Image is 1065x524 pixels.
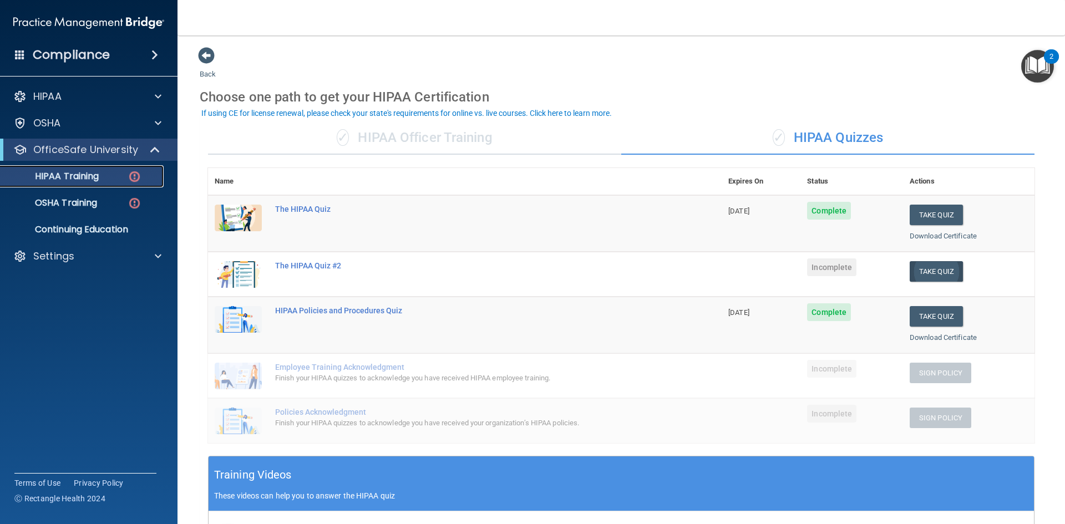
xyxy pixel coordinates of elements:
h4: Compliance [33,47,110,63]
div: Choose one path to get your HIPAA Certification [200,81,1043,113]
p: OSHA Training [7,197,97,208]
span: ✓ [773,129,785,146]
img: danger-circle.6113f641.png [128,196,141,210]
img: danger-circle.6113f641.png [128,170,141,184]
div: If using CE for license renewal, please check your state's requirements for online vs. live cours... [201,109,612,117]
div: The HIPAA Quiz #2 [275,261,666,270]
button: If using CE for license renewal, please check your state's requirements for online vs. live cours... [200,108,613,119]
span: [DATE] [728,308,749,317]
p: Settings [33,250,74,263]
span: Complete [807,202,851,220]
div: Finish your HIPAA quizzes to acknowledge you have received HIPAA employee training. [275,372,666,385]
h5: Training Videos [214,465,292,485]
a: HIPAA [13,90,161,103]
img: PMB logo [13,12,164,34]
span: Incomplete [807,405,856,423]
div: HIPAA Officer Training [208,121,621,155]
span: [DATE] [728,207,749,215]
th: Status [800,168,903,195]
a: Download Certificate [910,232,977,240]
p: Continuing Education [7,224,159,235]
button: Open Resource Center, 2 new notifications [1021,50,1054,83]
a: Download Certificate [910,333,977,342]
a: Settings [13,250,161,263]
p: These videos can help you to answer the HIPAA quiz [214,491,1028,500]
div: The HIPAA Quiz [275,205,666,213]
a: Privacy Policy [74,477,124,489]
th: Expires On [722,168,800,195]
span: Ⓒ Rectangle Health 2024 [14,493,105,504]
a: OSHA [13,116,161,130]
span: Incomplete [807,360,856,378]
span: ✓ [337,129,349,146]
iframe: Drift Widget Chat Controller [1010,447,1052,490]
p: HIPAA Training [7,171,99,182]
span: Incomplete [807,258,856,276]
button: Take Quiz [910,205,963,225]
button: Sign Policy [910,363,971,383]
div: HIPAA Policies and Procedures Quiz [275,306,666,315]
button: Sign Policy [910,408,971,428]
p: OSHA [33,116,61,130]
th: Name [208,168,268,195]
p: HIPAA [33,90,62,103]
div: 2 [1049,57,1053,71]
p: OfficeSafe University [33,143,138,156]
a: Terms of Use [14,477,60,489]
button: Take Quiz [910,261,963,282]
div: Policies Acknowledgment [275,408,666,416]
button: Take Quiz [910,306,963,327]
div: Finish your HIPAA quizzes to acknowledge you have received your organization’s HIPAA policies. [275,416,666,430]
a: OfficeSafe University [13,143,161,156]
div: Employee Training Acknowledgment [275,363,666,372]
a: Back [200,57,216,78]
th: Actions [903,168,1034,195]
span: Complete [807,303,851,321]
div: HIPAA Quizzes [621,121,1034,155]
